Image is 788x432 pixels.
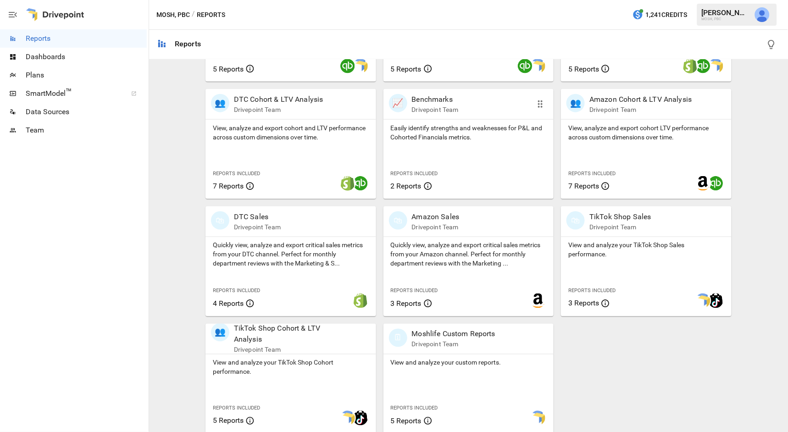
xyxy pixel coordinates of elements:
button: Jeff Gamsey [749,2,775,28]
span: 7 Reports [568,182,599,190]
img: tiktok [709,294,723,308]
p: Quickly view, analyze and export critical sales metrics from your Amazon channel. Perfect for mon... [391,241,547,268]
img: shopify [683,59,698,73]
div: / [192,9,195,21]
p: Moshlife Custom Reports [412,329,495,340]
span: 5 Reports [568,65,599,73]
span: Reports Included [213,171,260,177]
div: 👥 [211,94,229,112]
p: View, analyze and export cohort LTV performance across custom dimensions over time. [568,123,724,142]
span: 5 Reports [391,65,422,73]
p: Drivepoint Team [412,222,460,232]
img: quickbooks [709,176,723,191]
img: quickbooks [353,176,368,191]
span: Reports Included [213,288,260,294]
img: quickbooks [340,59,355,73]
p: Quickly view, analyze and export critical sales metrics from your DTC channel. Perfect for monthl... [213,241,369,268]
p: Amazon Sales [412,211,460,222]
img: tiktok [353,411,368,426]
img: amazon [696,176,710,191]
p: View, analyze and export cohort and LTV performance across custom dimensions over time. [213,123,369,142]
img: quickbooks [518,59,533,73]
p: Drivepoint Team [412,340,495,349]
span: 3 Reports [568,299,599,308]
p: DTC Sales [234,211,281,222]
p: Amazon Cohort & LTV Analysis [589,94,692,105]
span: Reports Included [568,288,616,294]
span: 2 Reports [391,182,422,190]
span: Team [26,125,147,136]
div: 🛍 [389,211,407,230]
img: shopify [340,176,355,191]
img: smart model [696,294,710,308]
img: smart model [353,59,368,73]
img: smart model [709,59,723,73]
span: Reports [26,33,147,44]
p: Drivepoint Team [589,222,651,232]
p: Benchmarks [412,94,459,105]
span: 5 Reports [213,65,244,73]
img: smart model [531,59,545,73]
span: 7 Reports [213,182,244,190]
span: Reports Included [213,405,260,411]
div: 👥 [211,323,229,342]
img: shopify [353,294,368,308]
p: TikTok Shop Sales [589,211,651,222]
img: smart model [531,411,545,426]
button: MOSH, PBC [156,9,190,21]
span: 5 Reports [213,416,244,425]
span: Reports Included [568,171,616,177]
p: Drivepoint Team [589,105,692,114]
img: Jeff Gamsey [755,7,770,22]
span: Reports Included [391,405,438,411]
span: 1,241 Credits [646,9,688,21]
span: Reports Included [391,288,438,294]
p: Drivepoint Team [234,345,344,354]
p: DTC Cohort & LTV Analysis [234,94,323,105]
div: 👥 [566,94,585,112]
span: Dashboards [26,51,147,62]
p: View and analyze your TikTok Shop Sales performance. [568,241,724,259]
div: Reports [175,39,201,48]
p: View and analyze your custom reports. [391,358,547,367]
span: Reports Included [391,171,438,177]
span: 5 Reports [391,417,422,426]
span: Plans [26,70,147,81]
span: SmartModel [26,88,121,99]
p: TikTok Shop Cohort & LTV Analysis [234,323,344,345]
div: [PERSON_NAME] [702,8,749,17]
p: Drivepoint Team [234,222,281,232]
div: 🗓 [389,329,407,347]
img: smart model [340,411,355,426]
span: ™ [66,87,72,98]
span: 3 Reports [391,299,422,308]
div: 🛍 [211,211,229,230]
img: amazon [531,294,545,308]
p: Easily identify strengths and weaknesses for P&L and Cohorted Financials metrics. [391,123,547,142]
p: Drivepoint Team [234,105,323,114]
button: 1,241Credits [629,6,691,23]
div: MOSH, PBC [702,17,749,21]
span: Data Sources [26,106,147,117]
div: 🛍 [566,211,585,230]
span: 4 Reports [213,299,244,308]
p: Drivepoint Team [412,105,459,114]
div: 📈 [389,94,407,112]
img: quickbooks [696,59,710,73]
p: View and analyze your TikTok Shop Cohort performance. [213,358,369,377]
